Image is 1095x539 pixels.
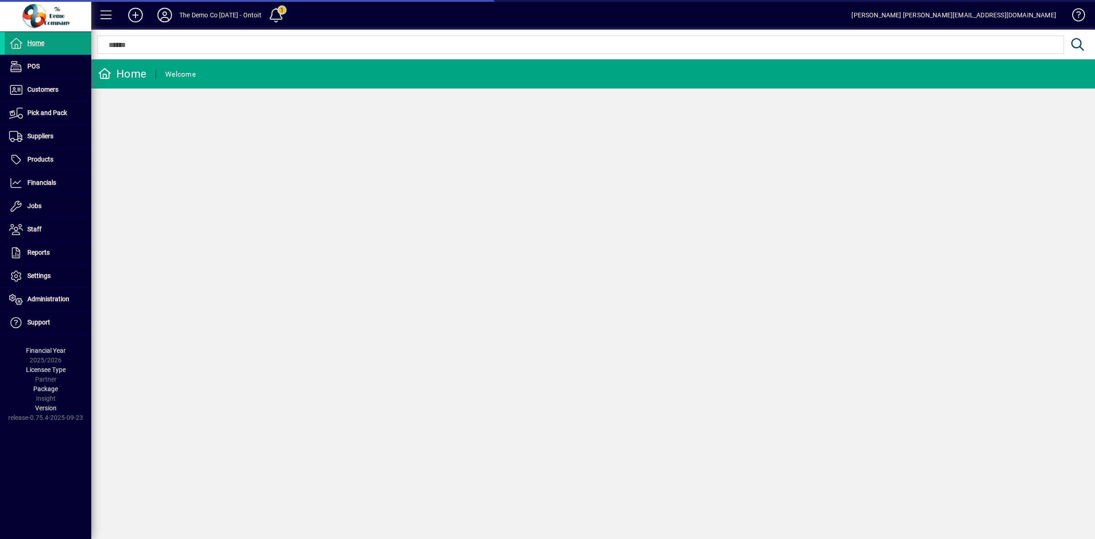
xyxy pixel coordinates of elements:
[27,179,56,186] span: Financials
[27,295,69,303] span: Administration
[27,225,42,233] span: Staff
[27,272,51,279] span: Settings
[27,86,58,93] span: Customers
[121,7,150,23] button: Add
[35,404,57,412] span: Version
[27,156,53,163] span: Products
[851,8,1056,22] div: [PERSON_NAME] [PERSON_NAME][EMAIL_ADDRESS][DOMAIN_NAME]
[1065,2,1084,31] a: Knowledge Base
[33,385,58,392] span: Package
[5,55,91,78] a: POS
[27,63,40,70] span: POS
[27,249,50,256] span: Reports
[5,102,91,125] a: Pick and Pack
[5,311,91,334] a: Support
[26,366,66,373] span: Licensee Type
[98,67,146,81] div: Home
[27,202,42,209] span: Jobs
[27,132,53,140] span: Suppliers
[5,288,91,311] a: Administration
[150,7,179,23] button: Profile
[165,67,196,82] div: Welcome
[5,148,91,171] a: Products
[27,39,44,47] span: Home
[27,109,67,116] span: Pick and Pack
[5,78,91,101] a: Customers
[179,8,261,22] div: The Demo Co [DATE] - Ontoit
[26,347,66,354] span: Financial Year
[27,319,50,326] span: Support
[5,265,91,288] a: Settings
[5,172,91,194] a: Financials
[5,218,91,241] a: Staff
[5,125,91,148] a: Suppliers
[5,241,91,264] a: Reports
[5,195,91,218] a: Jobs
